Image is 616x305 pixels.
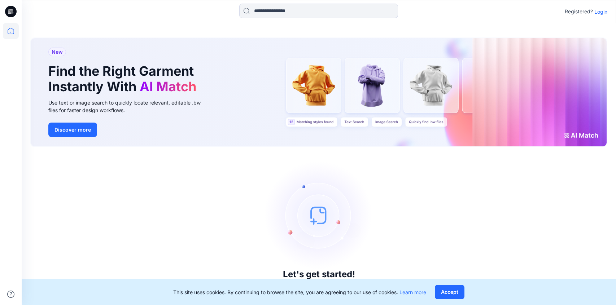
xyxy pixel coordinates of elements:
[173,288,426,296] p: This site uses cookies. By continuing to browse the site, you are agreeing to our use of cookies.
[48,99,211,114] div: Use text or image search to quickly locate relevant, editable .bw files for faster design workflows.
[399,289,426,295] a: Learn more
[594,8,607,16] p: Login
[140,79,196,94] span: AI Match
[565,7,593,16] p: Registered?
[48,63,200,94] h1: Find the Right Garment Instantly With
[265,161,373,269] img: empty-state-image.svg
[52,48,63,56] span: New
[283,269,355,279] h3: Let's get started!
[435,285,464,299] button: Accept
[48,123,97,137] button: Discover more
